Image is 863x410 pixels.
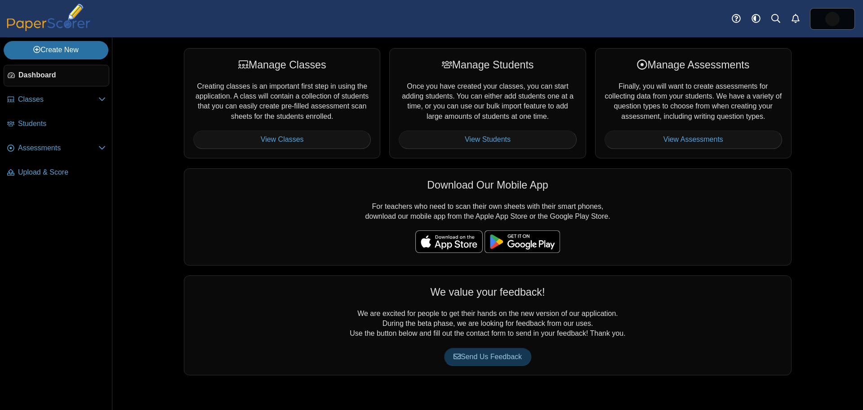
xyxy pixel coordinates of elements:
span: Upload & Score [18,167,106,177]
img: ps.EmypNBcIv2f2azsf [825,12,840,26]
span: Send Us Feedback [454,353,522,360]
span: Assessments [18,143,98,153]
span: Deidre Patel [825,12,840,26]
a: Assessments [4,138,109,159]
a: View Classes [193,131,371,149]
div: Creating classes is an important first step in using the application. A class will contain a coll... [184,48,380,158]
img: PaperScorer [4,4,93,31]
img: apple-store-badge.svg [415,230,483,253]
a: Classes [4,89,109,111]
div: For teachers who need to scan their own sheets with their smart phones, download our mobile app f... [184,168,792,266]
div: Manage Classes [193,58,371,72]
a: Upload & Score [4,162,109,184]
img: google-play-badge.png [485,230,560,253]
div: Manage Students [399,58,576,72]
div: Manage Assessments [605,58,782,72]
a: Send Us Feedback [444,348,531,366]
span: Students [18,119,106,129]
span: Dashboard [18,70,105,80]
div: We are excited for people to get their hands on the new version of our application. During the be... [184,275,792,375]
a: Dashboard [4,65,109,86]
a: View Students [399,131,576,149]
a: Students [4,113,109,135]
a: ps.EmypNBcIv2f2azsf [810,8,855,30]
div: Once you have created your classes, you can start adding students. You can either add students on... [389,48,586,158]
a: Create New [4,41,108,59]
div: Download Our Mobile App [193,178,782,192]
span: Classes [18,95,98,104]
a: View Assessments [605,131,782,149]
a: Alerts [786,9,805,29]
div: We value your feedback! [193,285,782,299]
a: PaperScorer [4,25,93,32]
div: Finally, you will want to create assessments for collecting data from your students. We have a va... [595,48,792,158]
